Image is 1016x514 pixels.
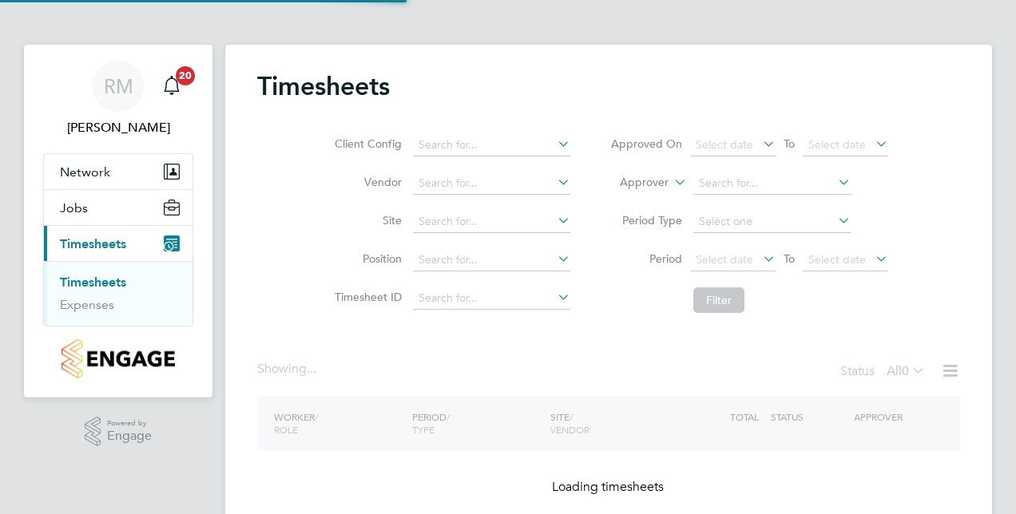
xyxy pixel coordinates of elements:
[44,190,192,225] button: Jobs
[840,361,928,383] div: Status
[257,361,319,378] div: Showing
[330,175,402,189] label: Vendor
[24,45,212,397] nav: Main navigation
[43,339,193,378] a: Go to home page
[610,251,682,266] label: Period
[779,133,800,154] span: To
[597,175,669,191] label: Approver
[902,363,909,379] span: 0
[60,297,114,312] a: Expenses
[696,137,753,152] span: Select date
[693,172,851,195] input: Search for...
[44,261,192,326] div: Timesheets
[330,136,402,151] label: Client Config
[44,154,192,189] button: Network
[413,211,570,233] input: Search for...
[257,70,390,102] h2: Timesheets
[307,361,316,377] span: ...
[43,118,193,137] span: Robert May
[413,134,570,156] input: Search for...
[85,417,153,447] a: Powered byEngage
[779,248,800,269] span: To
[44,226,192,261] button: Timesheets
[887,363,925,379] label: All
[413,249,570,271] input: Search for...
[413,287,570,310] input: Search for...
[808,252,866,267] span: Select date
[330,290,402,304] label: Timesheet ID
[693,211,851,233] input: Select one
[43,61,193,137] a: RM[PERSON_NAME]
[176,66,195,85] span: 20
[104,76,133,97] span: RM
[330,251,402,266] label: Position
[107,429,152,443] span: Engage
[413,172,570,195] input: Search for...
[60,236,126,251] span: Timesheets
[60,275,126,290] a: Timesheets
[330,213,402,227] label: Site
[808,137,866,152] span: Select date
[610,213,682,227] label: Period Type
[60,200,88,215] span: Jobs
[60,164,110,180] span: Network
[693,287,744,313] button: Filter
[156,61,188,112] a: 20
[107,417,152,430] span: Powered by
[62,339,174,378] img: countryside-properties-logo-retina.png
[610,136,682,151] label: Approved On
[696,252,753,267] span: Select date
